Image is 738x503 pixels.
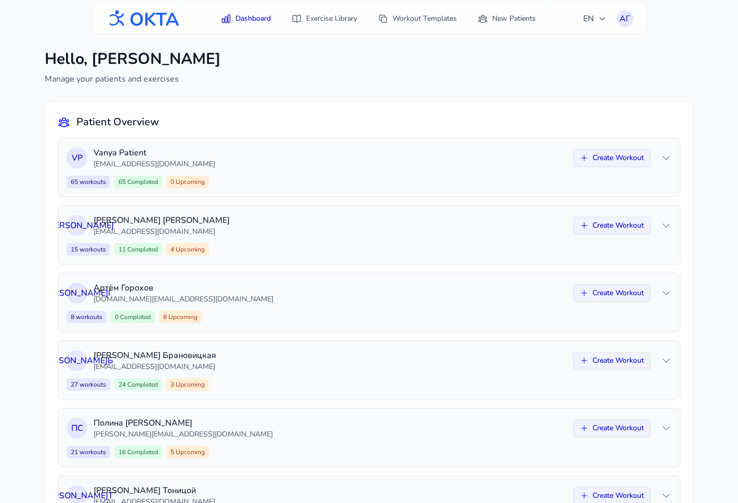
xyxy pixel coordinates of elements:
span: 15 [67,243,110,256]
p: [DOMAIN_NAME][EMAIL_ADDRESS][DOMAIN_NAME] [94,294,567,305]
p: [PERSON_NAME] Тоницой [94,484,567,497]
span: П С [71,422,83,434]
span: [PERSON_NAME] Г [41,287,113,299]
span: 16 [114,446,162,458]
span: V P [72,152,83,164]
h1: Hello, [PERSON_NAME] [45,50,221,69]
span: workouts [78,178,106,186]
span: workouts [74,313,102,321]
span: EN [583,12,607,25]
span: Upcoming [174,178,205,186]
span: 8 [159,311,202,323]
span: Completed [126,178,158,186]
button: Create Workout [573,217,651,234]
a: Exercise Library [285,9,363,28]
button: Create Workout [573,352,651,369]
button: Create Workout [573,284,651,302]
p: [PERSON_NAME] [PERSON_NAME] [94,214,567,227]
span: Completed [126,245,158,254]
span: Upcoming [167,313,197,321]
span: workouts [78,380,106,389]
h2: Patient Overview [76,115,159,129]
button: Create Workout [573,419,651,437]
span: 21 [67,446,110,458]
span: 11 [114,243,162,256]
p: [PERSON_NAME][EMAIL_ADDRESS][DOMAIN_NAME] [94,429,567,440]
span: 27 [67,378,110,391]
span: [PERSON_NAME] Т [41,489,113,502]
span: 5 [166,446,209,458]
span: [PERSON_NAME] Б [41,354,113,367]
span: workouts [78,245,106,254]
span: О [PERSON_NAME] [41,219,114,232]
span: 8 [67,311,107,323]
span: 65 [114,176,162,188]
span: Upcoming [174,380,205,389]
a: Workout Templates [372,9,463,28]
img: OKTA logo [105,5,180,32]
span: Upcoming [174,245,205,254]
p: [PERSON_NAME] Брановицкая [94,349,567,362]
span: workouts [78,448,106,456]
button: Create Workout [573,149,651,167]
p: Артём Горохов [94,282,567,294]
p: Vanya Patient [94,147,567,159]
button: АГ [617,10,634,27]
span: Completed [118,313,151,321]
p: Полина [PERSON_NAME] [94,417,567,429]
p: Manage your patients and exercises [45,73,221,85]
span: Completed [126,448,158,456]
p: [EMAIL_ADDRESS][DOMAIN_NAME] [94,159,567,169]
a: New Patients [471,9,542,28]
a: Dashboard [215,9,277,28]
p: [EMAIL_ADDRESS][DOMAIN_NAME] [94,362,567,372]
span: 65 [67,176,110,188]
span: Upcoming [174,448,205,456]
p: [EMAIL_ADDRESS][DOMAIN_NAME] [94,227,567,237]
span: 0 [111,311,155,323]
span: 3 [166,378,209,391]
span: 0 [166,176,209,188]
span: Completed [126,380,158,389]
button: EN [577,8,613,29]
span: 4 [166,243,209,256]
span: 24 [114,378,162,391]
